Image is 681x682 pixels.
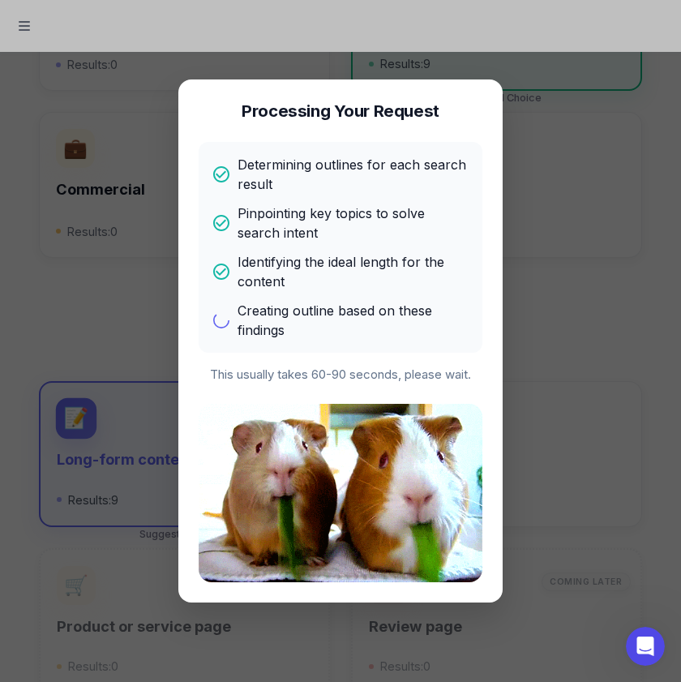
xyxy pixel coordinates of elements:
[238,204,469,242] p: Pinpointing key topics to solve search intent
[199,366,482,384] p: This usually takes 60-90 seconds, please wait.
[238,155,469,194] p: Determining outlines for each search result
[242,100,439,122] h4: Processing Your Request
[238,252,469,291] p: Identifying the ideal length for the content
[238,301,469,340] p: Creating outline based on these findings
[199,404,482,582] img: Processing animation
[626,627,665,666] iframe: Intercom live chat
